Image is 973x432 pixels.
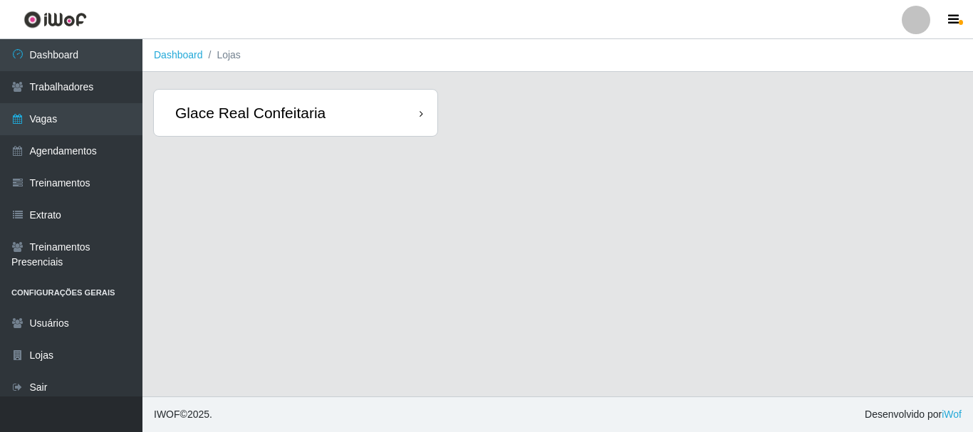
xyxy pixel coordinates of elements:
a: Dashboard [154,49,203,60]
li: Lojas [203,48,241,63]
a: Glace Real Confeitaria [154,90,437,136]
img: CoreUI Logo [24,11,87,28]
nav: breadcrumb [142,39,973,72]
div: Glace Real Confeitaria [175,104,326,122]
span: Desenvolvido por [865,407,962,422]
a: iWof [942,409,962,420]
span: © 2025 . [154,407,212,422]
span: IWOF [154,409,180,420]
